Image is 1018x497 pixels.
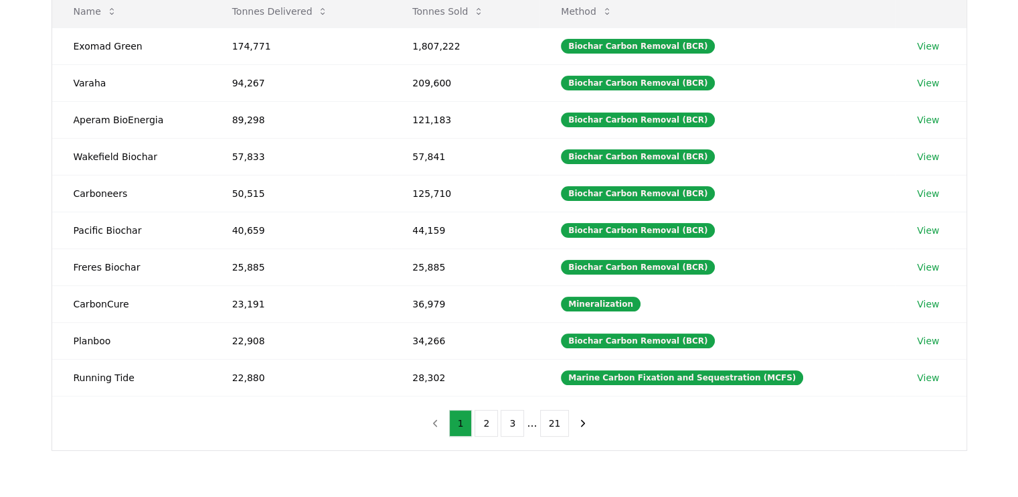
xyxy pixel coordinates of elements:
[572,410,594,437] button: next page
[52,101,211,138] td: Aperam BioEnergia
[561,260,715,275] div: Biochar Carbon Removal (BCR)
[391,101,539,138] td: 121,183
[391,27,539,64] td: 1,807,222
[52,175,211,212] td: Carboneers
[917,187,939,200] a: View
[211,138,392,175] td: 57,833
[917,371,939,384] a: View
[52,285,211,322] td: CarbonCure
[449,410,473,437] button: 1
[211,285,392,322] td: 23,191
[391,359,539,396] td: 28,302
[52,138,211,175] td: Wakefield Biochar
[561,113,715,127] div: Biochar Carbon Removal (BCR)
[391,285,539,322] td: 36,979
[917,150,939,163] a: View
[561,223,715,238] div: Biochar Carbon Removal (BCR)
[917,113,939,127] a: View
[391,322,539,359] td: 34,266
[52,248,211,285] td: Freres Biochar
[211,248,392,285] td: 25,885
[391,212,539,248] td: 44,159
[211,27,392,64] td: 174,771
[52,212,211,248] td: Pacific Biochar
[211,359,392,396] td: 22,880
[561,297,641,311] div: Mineralization
[52,322,211,359] td: Planboo
[211,212,392,248] td: 40,659
[917,261,939,274] a: View
[561,39,715,54] div: Biochar Carbon Removal (BCR)
[540,410,570,437] button: 21
[561,149,715,164] div: Biochar Carbon Removal (BCR)
[917,297,939,311] a: View
[917,224,939,237] a: View
[561,370,803,385] div: Marine Carbon Fixation and Sequestration (MCFS)
[501,410,524,437] button: 3
[391,248,539,285] td: 25,885
[917,76,939,90] a: View
[917,334,939,348] a: View
[211,322,392,359] td: 22,908
[52,64,211,101] td: Varaha
[211,101,392,138] td: 89,298
[561,76,715,90] div: Biochar Carbon Removal (BCR)
[917,40,939,53] a: View
[391,64,539,101] td: 209,600
[391,175,539,212] td: 125,710
[527,415,537,431] li: ...
[52,27,211,64] td: Exomad Green
[211,175,392,212] td: 50,515
[475,410,498,437] button: 2
[52,359,211,396] td: Running Tide
[561,334,715,348] div: Biochar Carbon Removal (BCR)
[561,186,715,201] div: Biochar Carbon Removal (BCR)
[391,138,539,175] td: 57,841
[211,64,392,101] td: 94,267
